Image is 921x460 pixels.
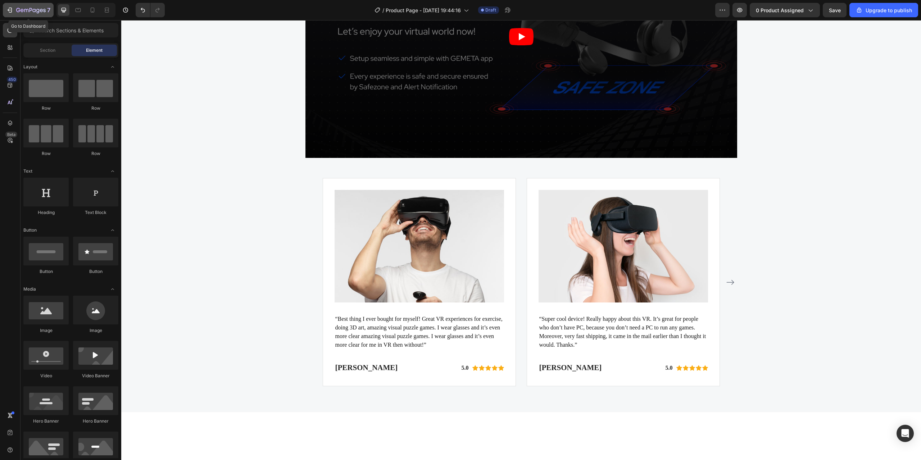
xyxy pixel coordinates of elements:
div: Video [23,373,69,379]
div: Row [23,150,69,157]
p: “Best thing I ever bought for myself! Great VR experiences for exercise, doing 3D art, amazing vi... [214,295,382,329]
div: Heading [23,209,69,216]
div: Image [23,327,69,334]
div: Open Intercom Messenger [897,425,914,442]
span: Save [829,7,841,13]
div: 450 [7,77,17,82]
div: Text Block [73,209,118,216]
span: Element [86,47,103,54]
div: Upgrade to publish [856,6,912,14]
div: Beta [5,132,17,137]
span: Toggle open [107,283,118,295]
div: Row [23,105,69,111]
span: Toggle open [107,224,118,236]
div: Button [23,268,69,275]
button: Save [823,3,847,17]
span: Product Page - [DATE] 19:44:16 [386,6,461,14]
span: Layout [23,64,37,70]
div: Hero Banner [23,418,69,424]
div: Row [73,150,118,157]
iframe: Design area [121,20,921,460]
input: Search Sections & Elements [23,23,118,37]
span: Media [23,286,36,292]
span: Button [23,227,37,233]
div: Undo/Redo [136,3,165,17]
p: 7 [47,6,50,14]
button: Carousel Next Arrow [603,256,615,268]
span: Draft [485,7,496,13]
div: Button [73,268,118,275]
span: 0 product assigned [756,6,804,14]
span: Section [40,47,55,54]
p: 5.0 [544,343,552,352]
button: 7 [3,3,54,17]
span: Text [23,168,32,174]
span: / [382,6,384,14]
button: Upgrade to publish [849,3,918,17]
div: Image [73,327,118,334]
div: Row [73,105,118,111]
button: 0 product assigned [750,3,820,17]
span: Toggle open [107,61,118,73]
p: “Super cool device! Really happy about this VR. It’s great for people who don’t have PC, because ... [418,295,586,329]
p: [PERSON_NAME] [214,342,292,354]
span: Toggle open [107,165,118,177]
div: Video Banner [73,373,118,379]
div: Hero Banner [73,418,118,424]
p: 5.0 [340,343,348,352]
p: [PERSON_NAME] [418,342,496,354]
